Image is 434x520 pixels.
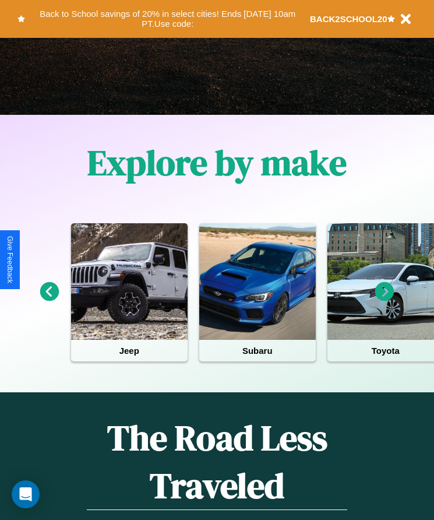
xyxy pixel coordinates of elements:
[87,414,347,510] h1: The Road Less Traveled
[6,236,14,283] div: Give Feedback
[87,139,347,187] h1: Explore by make
[199,340,316,361] h4: Subaru
[71,340,188,361] h4: Jeep
[310,14,387,24] b: BACK2SCHOOL20
[12,480,40,508] div: Open Intercom Messenger
[25,6,310,32] button: Back to School savings of 20% in select cities! Ends [DATE] 10am PT.Use code:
